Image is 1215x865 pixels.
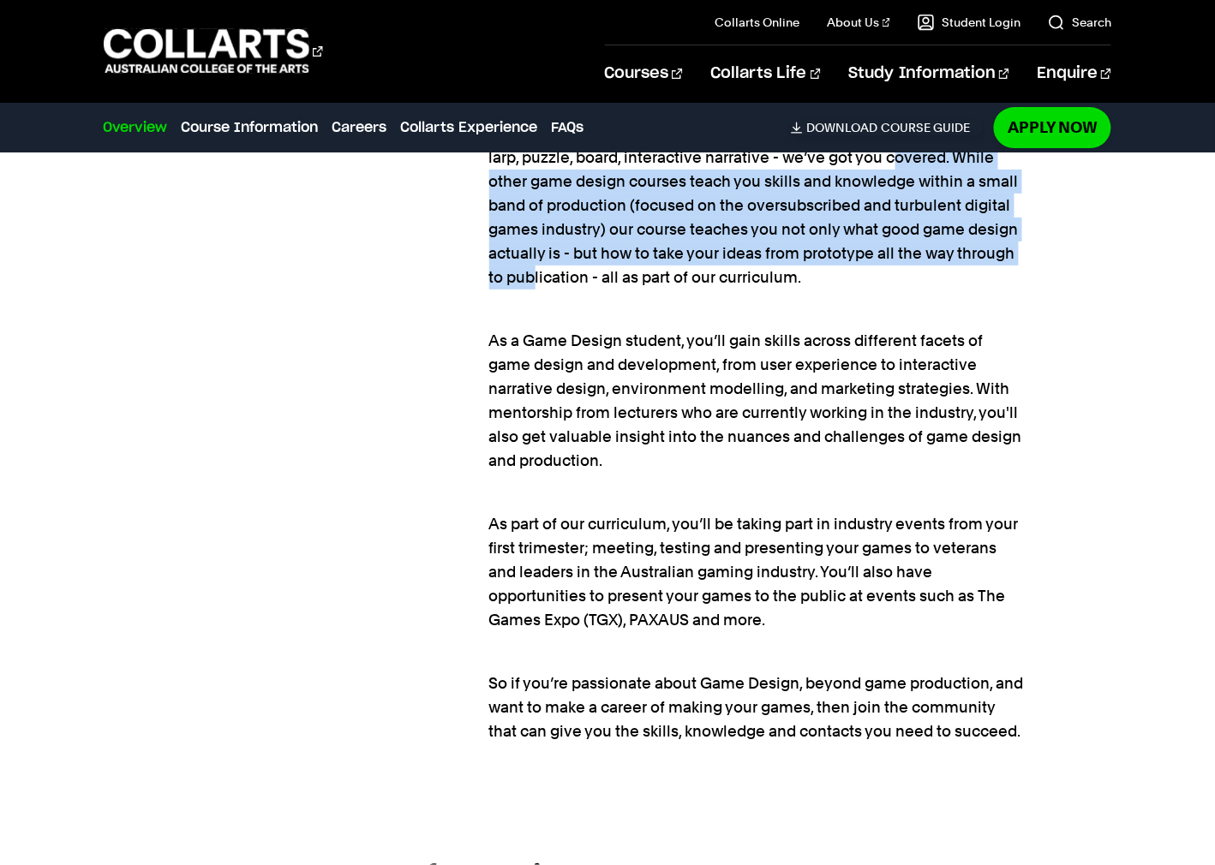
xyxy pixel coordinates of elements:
span: Download [806,120,877,135]
a: Collarts Online [715,14,800,31]
a: Collarts Life [710,45,821,102]
a: Collarts Experience [401,117,538,138]
a: About Us [828,14,891,31]
a: Careers [332,117,387,138]
p: As a Game Design student, you’ll gain skills across different facets of game design and developme... [489,305,1026,473]
p: Our Game Design courses are unique within [GEOGRAPHIC_DATA] and are a rare breed worldwide, why? ... [489,50,1026,289]
a: FAQs [552,117,584,138]
a: Student Login [918,14,1020,31]
a: Courses [605,45,683,102]
a: DownloadCourse Guide [791,120,984,135]
div: Go to homepage [104,27,323,75]
a: Study Information [848,45,1009,102]
a: Overview [104,117,168,138]
p: So if you’re passionate about Game Design, beyond game production, and want to make a career of m... [489,647,1026,743]
a: Apply Now [994,107,1111,147]
a: Enquire [1037,45,1111,102]
p: As part of our curriculum, you’ll be taking part in industry events from your first trimester; me... [489,488,1026,632]
a: Course Information [182,117,319,138]
a: Search [1048,14,1111,31]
